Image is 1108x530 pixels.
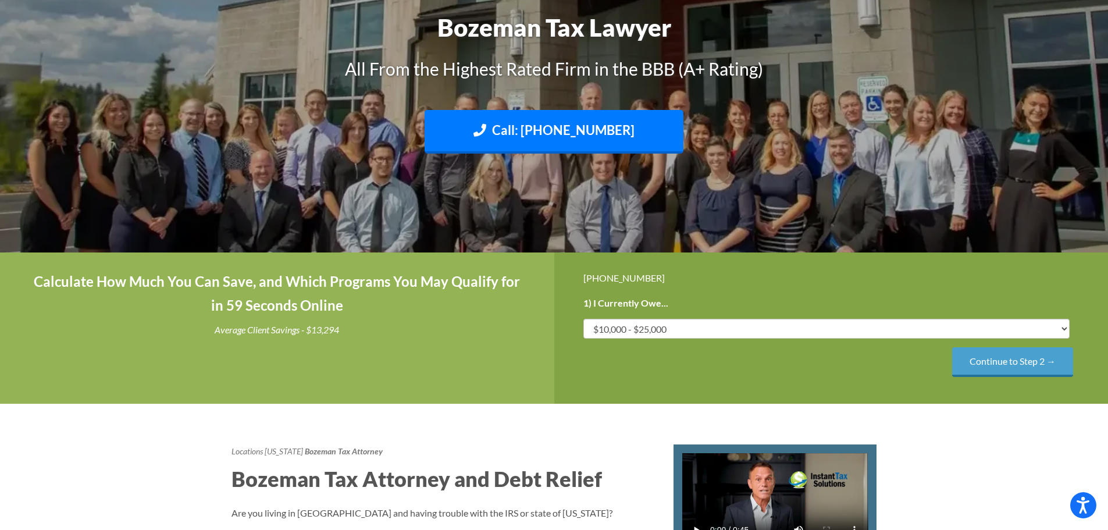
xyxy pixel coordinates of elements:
[583,297,668,310] label: 1) I Currently Owe...
[231,464,656,493] h2: Bozeman Tax Attorney and Debt Relief
[583,270,1080,286] div: [PHONE_NUMBER]
[425,110,683,154] a: Call: [PHONE_NUMBER]
[952,347,1073,377] input: Continue to Step 2 →
[215,324,339,335] i: Average Client Savings - $13,294
[231,10,877,45] h1: Bozeman Tax Lawyer
[231,505,656,521] p: Are you living in [GEOGRAPHIC_DATA] and having trouble with the IRS or state of [US_STATE]?
[265,446,303,456] a: [US_STATE]
[29,270,525,318] h4: Calculate How Much You Can Save, and Which Programs You May Qualify for in 59 Seconds Online
[231,56,877,81] h3: All From the Highest Rated Firm in the BBB (A+ Rating)
[231,446,263,456] a: Locations
[305,446,383,456] strong: Bozeman Tax Attorney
